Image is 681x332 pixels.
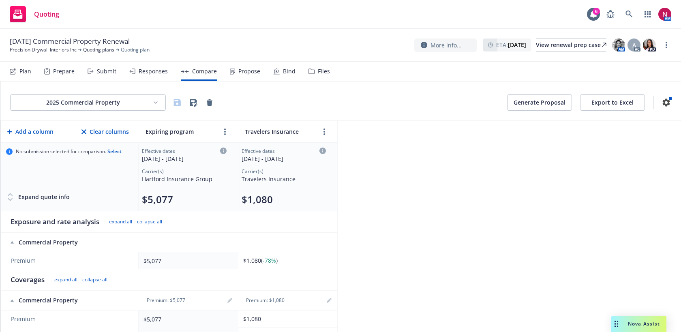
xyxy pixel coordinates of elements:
[632,41,636,49] span: A
[496,41,526,49] span: ETA :
[11,257,130,265] span: Premium
[242,148,326,163] div: Click to edit column carrier quote details
[121,46,150,54] span: Quoting plan
[53,68,75,75] div: Prepare
[220,127,230,137] a: more
[142,193,173,206] button: $5,077
[602,6,619,22] a: Report a Bug
[611,316,666,332] button: Nova Assist
[142,193,227,206] div: Total premium (click to edit billing info)
[536,39,606,51] div: View renewal prep case
[11,238,131,246] div: Commercial Property
[109,218,132,225] button: expand all
[283,68,296,75] div: Bind
[225,296,235,305] a: editPencil
[11,275,45,285] div: Coverages
[142,175,227,183] div: Hartford Insurance Group
[10,94,166,111] button: 2025 Commercial Property
[142,297,190,304] div: Premium: $5,077
[242,175,326,183] div: Travelers Insurance
[621,6,637,22] a: Search
[143,126,217,137] input: Expiring program
[6,189,70,205] button: Expand quote info
[507,94,572,111] button: Generate Proposal
[430,41,462,49] span: More info...
[80,124,131,140] button: Clear columns
[143,315,230,323] div: $5,077
[192,68,217,75] div: Compare
[34,11,59,17] span: Quoting
[580,94,645,111] button: Export to Excel
[6,124,55,140] button: Add a column
[319,127,329,137] a: more
[137,218,162,225] button: collapse all
[263,257,276,264] span: -78%
[243,257,278,264] span: $1,080 ( )
[11,217,99,227] div: Exposure and rate analysis
[83,46,114,54] a: Quoting plans
[643,39,656,51] img: photo
[17,99,149,107] div: 2025 Commercial Property
[139,68,168,75] div: Responses
[324,296,334,305] a: editPencil
[242,193,326,206] div: Total premium (click to edit billing info)
[16,148,122,155] span: No submission selected for comparison.
[142,148,227,154] div: Effective dates
[142,154,227,163] div: [DATE] - [DATE]
[142,168,227,175] div: Carrier(s)
[414,39,477,52] button: More info...
[97,68,116,75] div: Submit
[243,315,329,323] div: $1,080
[143,257,230,265] div: $5,077
[6,3,62,26] a: Quoting
[628,320,660,327] span: Nova Assist
[612,39,625,51] img: photo
[10,46,77,54] a: Precision Drywall Interiors Inc
[19,68,31,75] div: Plan
[611,316,621,332] div: Drag to move
[242,148,326,154] div: Effective dates
[658,8,671,21] img: photo
[242,193,273,206] button: $1,080
[640,6,656,22] a: Switch app
[662,40,671,50] a: more
[508,41,526,49] strong: [DATE]
[11,296,131,304] div: Commercial Property
[242,168,326,175] div: Carrier(s)
[241,297,289,304] div: Premium: $1,080
[238,68,260,75] div: Propose
[54,276,77,283] button: expand all
[11,315,130,323] span: Premium
[536,39,606,51] a: View renewal prep case
[593,8,600,15] div: 6
[318,68,330,75] div: Files
[243,126,316,137] input: Travelers Insurance
[10,36,130,46] span: [DATE] Commercial Property Renewal
[82,276,107,283] button: collapse all
[242,154,326,163] div: [DATE] - [DATE]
